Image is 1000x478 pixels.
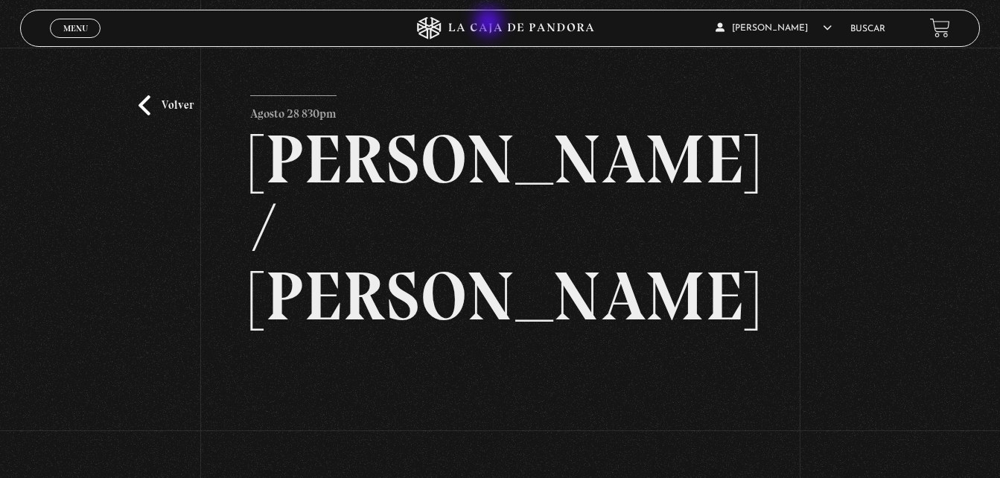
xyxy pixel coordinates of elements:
[250,125,749,331] h2: [PERSON_NAME] / [PERSON_NAME]
[250,95,337,125] p: Agosto 28 830pm
[850,25,885,34] a: Buscar
[58,36,93,47] span: Cerrar
[716,24,832,33] span: [PERSON_NAME]
[138,95,194,115] a: Volver
[930,18,950,38] a: View your shopping cart
[63,24,88,33] span: Menu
